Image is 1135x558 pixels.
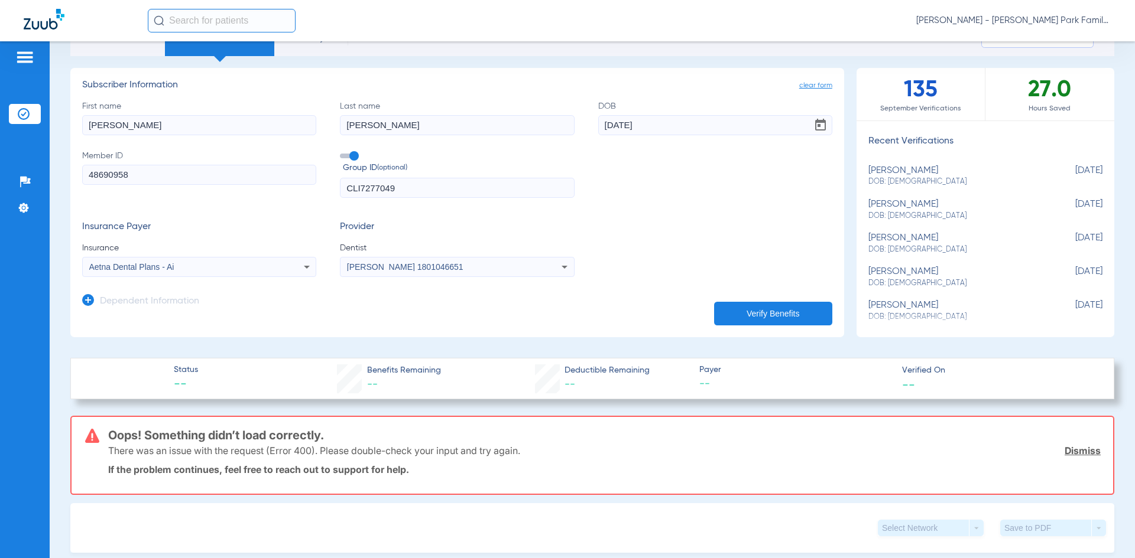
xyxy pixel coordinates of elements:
img: error-icon [85,429,99,443]
small: (optional) [377,162,407,174]
button: Verify Benefits [714,302,832,325]
span: Insurance [82,242,316,254]
span: DOB: [DEMOGRAPHIC_DATA] [868,312,1043,322]
input: DOBOpen calendar [598,115,832,135]
span: -- [565,379,575,390]
p: If the problem continues, feel free to reach out to support for help. [108,464,1101,475]
h3: Dependent Information [100,296,199,308]
div: [PERSON_NAME] [868,233,1043,254]
span: [DATE] [1043,266,1102,288]
h3: Oops! Something didn’t load correctly. [108,429,1101,441]
h3: Subscriber Information [82,80,832,92]
h3: Provider [340,221,574,233]
span: September Verifications [857,103,985,115]
span: [PERSON_NAME] - [PERSON_NAME] Park Family Dentistry [916,15,1111,27]
span: -- [902,378,915,390]
div: 135 [857,68,985,120]
span: Status [174,364,198,376]
img: hamburger-icon [15,50,34,64]
span: Hours Saved [985,103,1114,115]
label: Member ID [82,150,316,198]
label: First name [82,100,316,135]
div: [PERSON_NAME] [868,165,1043,187]
span: Group ID [343,162,574,174]
span: Dentist [340,242,574,254]
div: [PERSON_NAME] [868,300,1043,322]
span: -- [699,377,892,391]
label: Last name [340,100,574,135]
span: [DATE] [1043,199,1102,221]
span: DOB: [DEMOGRAPHIC_DATA] [868,211,1043,221]
span: [DATE] [1043,233,1102,254]
div: 27.0 [985,68,1114,120]
img: Search Icon [154,15,164,26]
input: Member ID [82,165,316,185]
span: Payer [699,364,892,376]
div: [PERSON_NAME] [868,266,1043,288]
h3: Recent Verifications [857,136,1114,148]
span: Aetna Dental Plans - Ai [89,262,174,272]
input: Search for patients [148,9,296,32]
span: clear form [799,80,832,92]
img: Zuub Logo [24,9,64,30]
span: DOB: [DEMOGRAPHIC_DATA] [868,177,1043,187]
h3: Insurance Payer [82,221,316,233]
span: DOB: [DEMOGRAPHIC_DATA] [868,278,1043,289]
input: First name [82,115,316,135]
p: There was an issue with the request (Error 400). Please double-check your input and try again. [108,445,520,456]
button: Open calendar [809,113,832,137]
span: -- [367,379,378,390]
span: -- [174,377,198,393]
span: DOB: [DEMOGRAPHIC_DATA] [868,244,1043,255]
a: Dismiss [1065,445,1101,456]
span: [DATE] [1043,300,1102,322]
span: Benefits Remaining [367,364,441,377]
label: DOB [598,100,832,135]
input: Last name [340,115,574,135]
span: Deductible Remaining [565,364,650,377]
span: Verified On [902,364,1095,377]
span: [DATE] [1043,165,1102,187]
div: [PERSON_NAME] [868,199,1043,221]
span: [PERSON_NAME] 1801046651 [347,262,463,272]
